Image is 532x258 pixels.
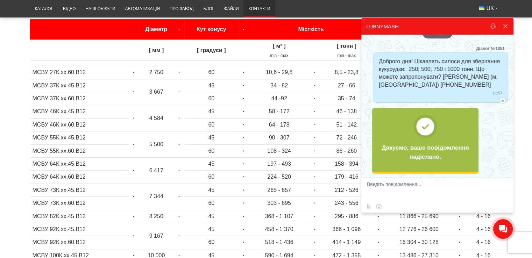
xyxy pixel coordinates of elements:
strong: · [133,141,134,147]
td: 51 - 142 [320,118,373,131]
td: 9 167 [139,223,174,249]
td: 45 [184,184,239,196]
td: 11 866 - 25 690 [383,210,454,223]
td: 295 - 886 [320,210,373,223]
td: МСВУ 27К.хх.60.В12 [30,66,128,79]
td: МСВУ 73К.хх.45.В12 [30,184,128,196]
strong: · [133,89,134,95]
a: Каталог [30,2,58,16]
th: Діаметр [139,19,174,40]
td: 60 [184,236,239,249]
div: LUBNYMASH [366,23,398,29]
div: Дякуємо, ваше повідомлення надіслано. [372,143,478,162]
td: 368 - 1 107 [249,210,310,223]
strong: · [314,161,315,167]
td: МСВУ 37К.хх.60.В12 [30,92,128,105]
strong: · [178,233,180,239]
strong: · [377,239,379,245]
strong: [ градуси ] [197,47,226,53]
sub: min - max [270,53,289,58]
td: 10,6 - 29,8 [249,66,310,79]
strong: · [133,115,134,121]
td: 2 750 [139,66,174,79]
button: Завантажити історію діалогу [487,18,499,35]
strong: [ м³ ] [273,43,286,49]
button: Закрити віджет [499,18,512,35]
td: МСВУ 64К.хх.60.В12 [30,171,128,184]
strong: · [243,174,244,180]
strong: · [133,167,134,173]
span: З'єднання з сервером встановлено [361,35,513,49]
strong: · [459,239,460,245]
td: 8,5 - 23,8 [320,66,373,79]
span: Доброго дня! Цікавлять силоси для зберігання кукурудзи: 250; 500; 750 і 1000 тонн. Що можете запр... [379,58,500,88]
td: МСВУ 46К.хх.60.В12 [30,118,128,131]
strong: · [314,187,315,193]
strong: · [243,122,244,128]
strong: · [178,193,180,199]
td: МСВУ 64К.хх.45.В12 [30,157,128,170]
label: Відправити файл [364,202,373,211]
td: 45 [184,223,239,236]
strong: · [243,135,244,141]
strong: · [133,69,134,75]
strong: · [243,226,244,232]
strong: · [314,108,315,114]
button: Вибір смайлів [374,202,383,211]
td: 108 - 324 [249,144,310,157]
td: 7 344 [139,184,174,210]
strong: · [243,26,244,32]
span: UK [486,5,494,12]
td: 60 [184,92,239,105]
a: Автоматизація [120,2,165,16]
td: 60 [184,118,239,131]
td: 16 304 - 30 128 [383,236,454,249]
a: Про завод [165,2,198,16]
td: 35 - 74 [320,92,373,105]
sub: min - max [337,53,356,58]
td: 303 - 695 [249,197,310,210]
td: МСВУ 55К.хх.60.В12 [30,144,128,157]
td: 366 - 1 096 [320,223,373,236]
strong: · [178,213,180,219]
strong: · [178,69,180,75]
a: Файли [219,2,244,16]
td: 4 584 [139,105,174,131]
td: 64 - 178 [249,118,310,131]
strong: · [314,174,315,180]
td: 4 - 16 [464,236,502,249]
th: Кут конусу [184,19,239,40]
td: 86 - 260 [320,144,373,157]
strong: · [178,115,180,121]
strong: · [243,187,244,193]
strong: · [243,213,244,219]
span: 11:57 [489,89,502,96]
td: 58 - 172 [249,105,310,118]
td: МСВУ 92К.хх.60.В12 [30,236,128,249]
strong: [ тонн ] [337,43,356,49]
td: 60 [184,66,239,79]
button: UK [474,2,502,15]
td: 90 - 307 [249,131,310,144]
strong: · [133,213,134,219]
strong: · [178,26,180,32]
a: Наші об’єкти [80,2,120,16]
td: 60 [184,144,239,157]
strong: · [314,200,315,206]
strong: · [314,239,315,245]
strong: · [314,83,315,88]
td: 224 - 520 [249,171,310,184]
td: 6 417 [139,157,174,184]
td: 45 [184,105,239,118]
strong: · [377,213,379,219]
td: 45 [184,131,239,144]
strong: [ мм ] [149,47,164,53]
td: 46 - 138 [320,105,373,118]
td: МСВУ 55К.хх.45.В12 [30,131,128,144]
strong: · [243,95,244,101]
td: 44 -92 [249,92,310,105]
strong: · [133,233,134,239]
td: 4 - 16 [464,223,502,236]
td: 3 667 [139,79,174,105]
strong: · [314,213,315,219]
